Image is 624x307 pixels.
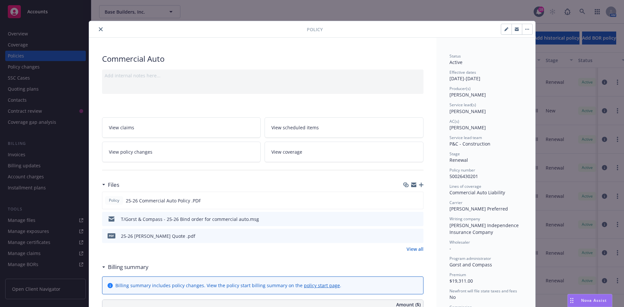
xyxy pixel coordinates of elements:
span: [PERSON_NAME] Independence Insurance Company [449,222,520,235]
span: Gorst and Compass [449,262,492,268]
div: Drag to move [568,294,576,307]
span: View coverage [271,148,302,155]
div: Commercial Auto [102,53,423,64]
span: Nova Assist [581,298,607,303]
span: pdf [108,233,115,238]
span: [PERSON_NAME] Preferred [449,206,508,212]
span: Active [449,59,462,65]
span: Writing company [449,216,480,222]
span: P&C - Construction [449,141,490,147]
a: View claims [102,117,261,138]
span: View policy changes [109,148,152,155]
button: preview file [415,233,421,239]
div: [DATE] - [DATE] [449,70,522,82]
span: No [449,294,456,300]
div: Files [102,181,119,189]
button: download file [405,216,410,223]
span: Status [449,53,461,59]
span: [PERSON_NAME] [449,124,486,131]
a: View policy changes [102,142,261,162]
button: download file [404,197,409,204]
span: $19,311.00 [449,278,473,284]
div: T/Gorst & Compass - 25-26 Bind order for commercial auto.msg [121,216,259,223]
button: close [97,25,105,33]
span: Stage [449,151,460,157]
span: - [449,245,451,251]
a: View all [407,246,423,252]
span: Renewal [449,157,468,163]
span: AC(s) [449,119,459,124]
button: preview file [415,216,421,223]
button: Nova Assist [567,294,612,307]
span: Producer(s) [449,86,471,91]
span: Effective dates [449,70,476,75]
button: preview file [415,197,421,204]
span: Policy [108,198,121,203]
button: download file [405,233,410,239]
div: Billing summary includes policy changes. View the policy start billing summary on the . [115,282,341,289]
div: Add internal notes here... [105,72,421,79]
a: View coverage [265,142,423,162]
span: Service lead team [449,135,482,140]
h3: Billing summary [108,263,149,271]
span: Policy number [449,167,475,173]
div: Billing summary [102,263,149,271]
span: View scheduled items [271,124,319,131]
span: Program administrator [449,256,491,261]
a: policy start page [304,282,340,288]
span: Wholesaler [449,239,470,245]
span: View claims [109,124,134,131]
a: View scheduled items [265,117,423,138]
span: [PERSON_NAME] [449,108,486,114]
span: [PERSON_NAME] [449,92,486,98]
span: Carrier [449,200,462,205]
span: Commercial Auto Liability [449,189,505,196]
span: 50026430201 [449,173,478,179]
h3: Files [108,181,119,189]
span: Policy [307,26,323,33]
span: Newfront will file state taxes and fees [449,288,517,294]
span: Service lead(s) [449,102,476,108]
span: 25-26 Commercial Auto Policy .PDF [126,197,201,204]
div: 25-26 [PERSON_NAME] Quote .pdf [121,233,195,239]
span: Premium [449,272,466,277]
span: Lines of coverage [449,184,481,189]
